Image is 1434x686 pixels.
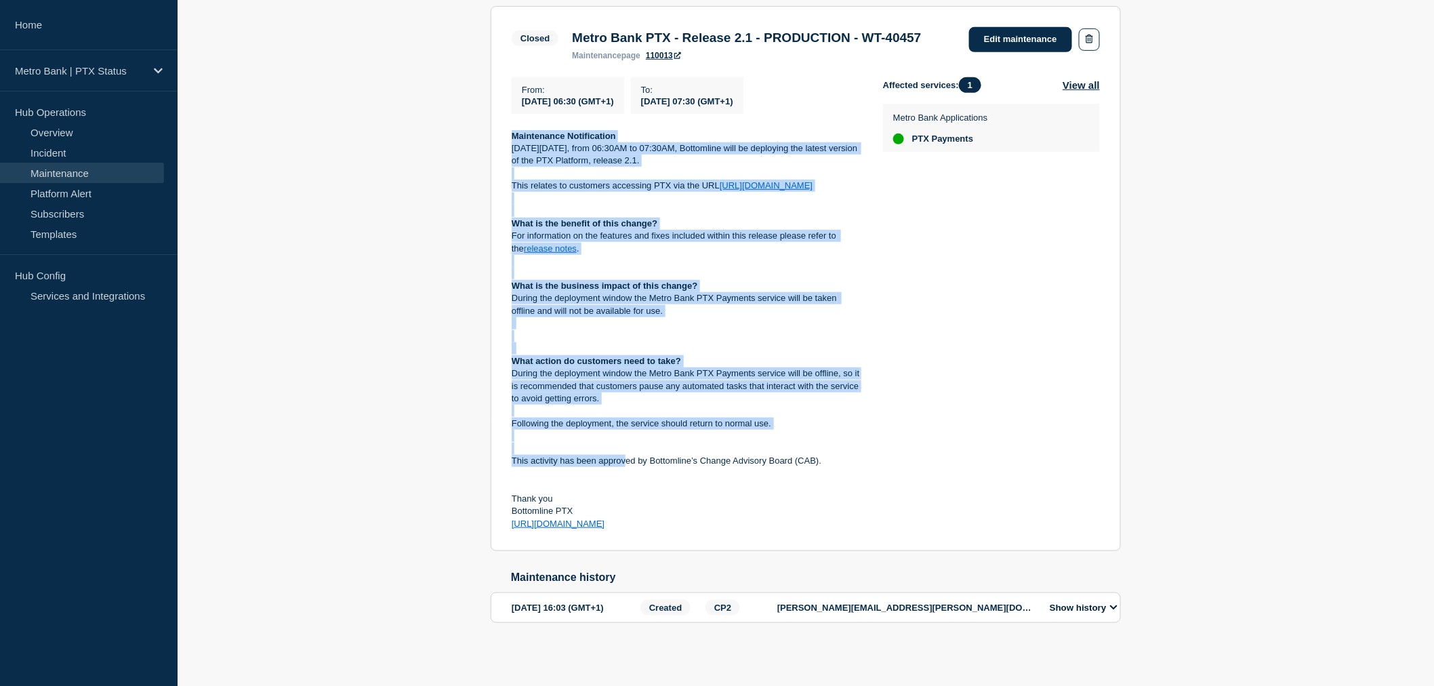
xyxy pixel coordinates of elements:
[522,96,614,106] span: [DATE] 06:30 (GMT+1)
[883,77,988,93] span: Affected services:
[893,113,987,123] p: Metro Bank Applications
[512,367,861,405] p: During the deployment window the Metro Bank PTX Payments service will be offline, so it is recomm...
[512,519,605,529] a: [URL][DOMAIN_NAME]
[512,281,698,291] strong: What is the business impact of this change?
[572,51,640,60] p: page
[641,96,733,106] span: [DATE] 07:30 (GMT+1)
[512,505,861,517] p: Bottomline PTX
[512,493,861,505] p: Thank you
[777,603,1035,613] p: [PERSON_NAME][EMAIL_ADDRESS][PERSON_NAME][DOMAIN_NAME]
[512,230,861,255] p: For information on the features and fixes included within this release please refer to the .
[641,85,733,95] p: To :
[720,180,813,190] a: [URL][DOMAIN_NAME]
[512,31,558,46] span: Closed
[522,85,614,95] p: From :
[640,600,691,616] span: Created
[512,418,861,430] p: Following the deployment, the service should return to normal use.
[912,134,973,144] span: PTX Payments
[512,455,861,467] p: This activity has been approved by Bottomline’s Change Advisory Board (CAB).
[959,77,981,93] span: 1
[705,600,740,616] span: CP2
[524,243,577,254] a: release notes
[512,218,657,228] strong: What is the benefit of this change?
[512,131,616,141] strong: Maintenance Notification
[893,134,904,144] div: up
[1063,77,1100,93] button: View all
[511,571,1121,584] h2: Maintenance history
[15,65,145,77] p: Metro Bank | PTX Status
[512,180,861,192] p: This relates to customers accessing PTX via the URL
[512,600,636,616] div: [DATE] 16:03 (GMT+1)
[512,292,861,317] p: During the deployment window the Metro Bank PTX Payments service will be taken offline and will n...
[646,51,681,60] a: 110013
[572,31,921,45] h3: Metro Bank PTX - Release 2.1 - PRODUCTION - WT-40457
[512,142,861,167] p: [DATE][DATE], from 06:30AM to 07:30AM, Bottomline will be deploying the latest version of the PTX...
[969,27,1072,52] a: Edit maintenance
[1046,602,1122,613] button: Show history
[572,51,621,60] span: maintenance
[512,356,681,366] strong: What action do customers need to take?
